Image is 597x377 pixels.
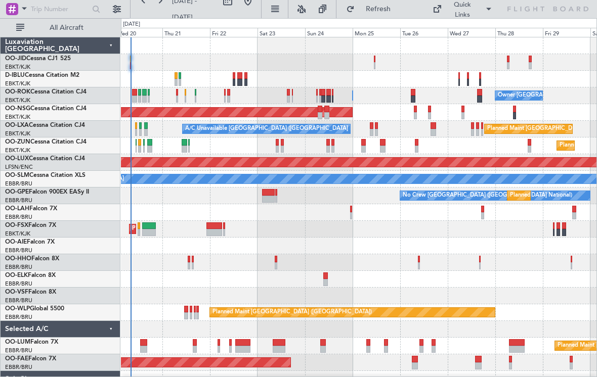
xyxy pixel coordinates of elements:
div: Fri 22 [210,28,258,37]
a: EBBR/BRU [5,197,32,204]
span: OO-ROK [5,89,30,95]
a: EBBR/BRU [5,280,32,288]
span: OO-HHO [5,256,31,262]
span: OO-ZUN [5,139,30,145]
div: Sun 24 [305,28,353,37]
span: OO-JID [5,56,26,62]
a: EBKT/KJK [5,230,30,238]
div: Tue 26 [400,28,448,37]
a: OO-SLMCessna Citation XLS [5,172,86,178]
div: Fri 29 [543,28,590,37]
span: All Aircraft [26,24,107,31]
a: EBBR/BRU [5,180,32,187]
a: OO-VSFFalcon 8X [5,289,56,295]
div: Thu 28 [495,28,543,37]
span: OO-LUX [5,156,29,162]
a: EBKT/KJK [5,80,30,87]
a: OO-LXACessna Citation CJ4 [5,122,85,128]
a: OO-LUXCessna Citation CJ4 [5,156,85,162]
a: OO-ELKFalcon 8X [5,272,56,278]
a: OO-FSXFalcon 7X [5,222,56,228]
span: OO-FAE [5,356,28,362]
div: Thu 21 [162,28,210,37]
span: OO-NSG [5,106,30,112]
a: OO-ZUNCessna Citation CJ4 [5,139,87,145]
span: OO-GPE [5,189,29,195]
div: Planned Maint [GEOGRAPHIC_DATA] ([GEOGRAPHIC_DATA]) [212,305,372,320]
a: EBBR/BRU [5,363,32,371]
a: OO-WLPGlobal 5500 [5,306,64,312]
a: D-IBLUCessna Citation M2 [5,72,79,78]
input: Trip Number [31,2,89,17]
div: Mon 25 [353,28,400,37]
span: Refresh [357,6,399,13]
div: Planned Maint Kortrijk-[GEOGRAPHIC_DATA] [132,221,250,237]
div: Wed 20 [115,28,162,37]
span: OO-LAH [5,206,29,212]
a: OO-FAEFalcon 7X [5,356,56,362]
a: EBBR/BRU [5,347,32,354]
a: EBBR/BRU [5,263,32,271]
a: EBBR/BRU [5,297,32,304]
button: Refresh [342,1,402,17]
span: OO-VSF [5,289,28,295]
a: OO-HHOFalcon 8X [5,256,59,262]
span: OO-FSX [5,222,28,228]
a: OO-LUMFalcon 7X [5,339,58,345]
a: EBBR/BRU [5,213,32,221]
div: A/C Unavailable [GEOGRAPHIC_DATA] ([GEOGRAPHIC_DATA] National) [185,121,373,136]
a: EBKT/KJK [5,130,30,137]
a: LFSN/ENC [5,163,33,171]
div: [DATE] [123,20,140,29]
button: Quick Links [428,1,497,17]
a: OO-JIDCessna CJ1 525 [5,56,71,62]
span: OO-SLM [5,172,29,178]
button: All Aircraft [11,20,110,36]
a: OO-AIEFalcon 7X [5,239,55,245]
a: OO-LAHFalcon 7X [5,206,57,212]
a: EBKT/KJK [5,97,30,104]
a: EBKT/KJK [5,147,30,154]
span: D-IBLU [5,72,25,78]
a: EBBR/BRU [5,247,32,254]
div: Sat 23 [258,28,305,37]
span: OO-WLP [5,306,30,312]
a: OO-GPEFalcon 900EX EASy II [5,189,89,195]
span: OO-AIE [5,239,27,245]
div: No Crew [GEOGRAPHIC_DATA] ([GEOGRAPHIC_DATA] National) [403,188,572,203]
span: OO-LXA [5,122,29,128]
a: EBKT/KJK [5,63,30,71]
a: OO-NSGCessna Citation CJ4 [5,106,87,112]
div: Wed 27 [448,28,495,37]
span: OO-LUM [5,339,30,345]
a: EBKT/KJK [5,113,30,121]
span: OO-ELK [5,272,28,278]
a: EBBR/BRU [5,313,32,321]
a: OO-ROKCessna Citation CJ4 [5,89,87,95]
